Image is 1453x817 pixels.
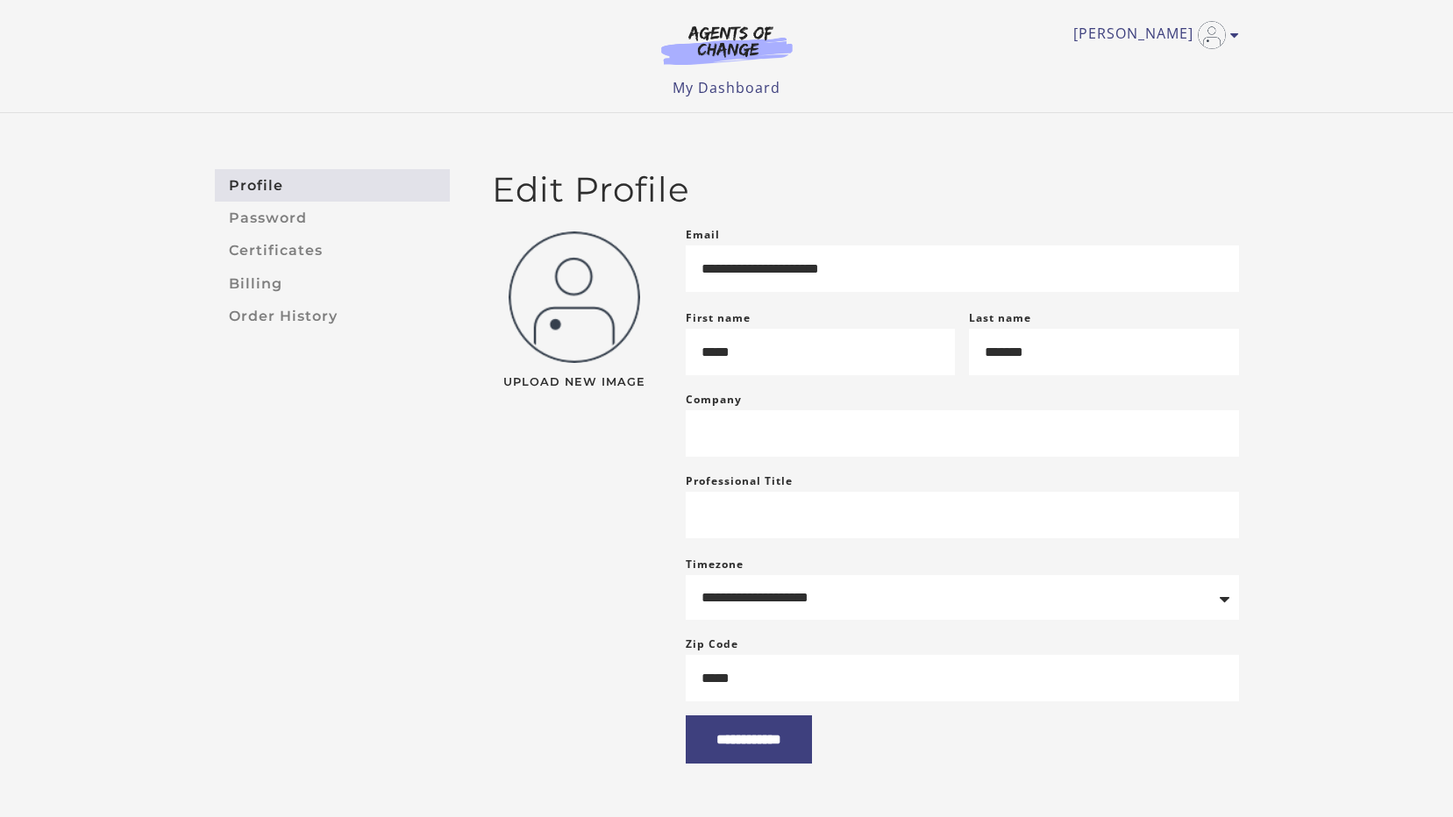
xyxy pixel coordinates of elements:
label: Last name [969,310,1031,325]
span: Upload New Image [492,377,658,388]
a: Toggle menu [1073,21,1230,49]
a: My Dashboard [673,78,780,97]
img: Agents of Change Logo [643,25,811,65]
a: Order History [215,300,450,332]
label: First name [686,310,751,325]
a: Profile [215,169,450,202]
label: Professional Title [686,471,793,492]
label: Zip Code [686,634,738,655]
a: Billing [215,267,450,300]
label: Company [686,389,742,410]
label: Email [686,224,720,245]
a: Password [215,202,450,234]
a: Certificates [215,235,450,267]
h2: Edit Profile [492,169,1239,210]
label: Timezone [686,557,744,572]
